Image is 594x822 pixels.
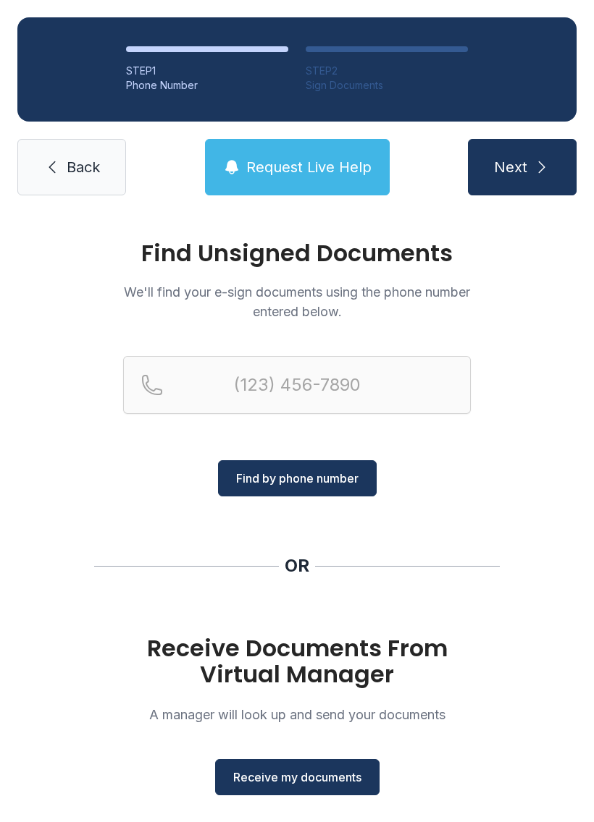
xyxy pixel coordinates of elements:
[236,470,359,487] span: Find by phone number
[126,64,288,78] div: STEP 1
[233,768,361,786] span: Receive my documents
[123,356,471,414] input: Reservation phone number
[126,78,288,93] div: Phone Number
[123,242,471,265] h1: Find Unsigned Documents
[306,64,468,78] div: STEP 2
[123,635,471,687] h1: Receive Documents From Virtual Manager
[67,157,100,177] span: Back
[123,282,471,321] p: We'll find your e-sign documents using the phone number entered below.
[123,705,471,724] p: A manager will look up and send your documents
[285,554,309,577] div: OR
[306,78,468,93] div: Sign Documents
[246,157,372,177] span: Request Live Help
[494,157,527,177] span: Next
